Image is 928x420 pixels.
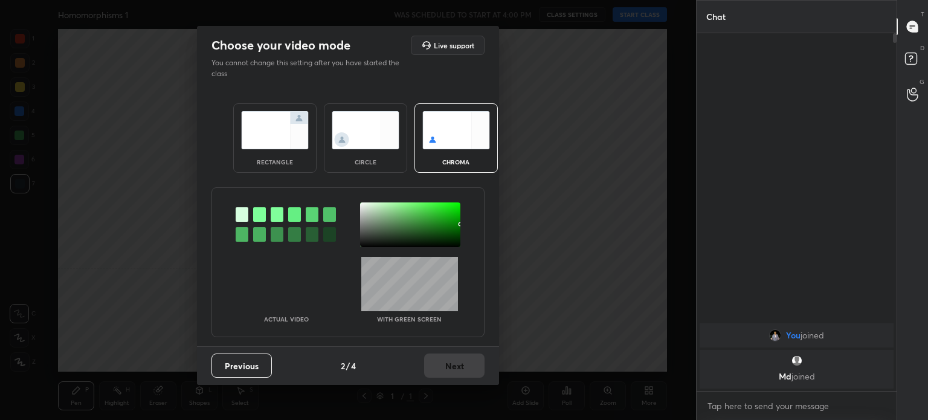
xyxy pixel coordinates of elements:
div: rectangle [251,159,299,165]
h2: Choose your video mode [211,37,350,53]
img: chromaScreenIcon.c19ab0a0.svg [422,111,490,149]
div: grid [697,321,897,391]
div: circle [341,159,390,165]
p: T [921,10,924,19]
p: D [920,44,924,53]
p: Md [707,372,886,381]
span: You [786,331,801,340]
p: Chat [697,1,735,33]
p: G [920,77,924,86]
button: Previous [211,354,272,378]
h4: 2 [341,360,345,372]
img: default.png [791,355,803,367]
span: joined [801,331,824,340]
p: You cannot change this setting after you have started the class [211,57,407,79]
div: chroma [432,159,480,165]
img: 9689d3ed888646769c7969bc1f381e91.jpg [769,329,781,341]
img: normalScreenIcon.ae25ed63.svg [241,111,309,149]
p: Actual Video [264,316,309,322]
p: With green screen [377,316,442,322]
h4: / [346,360,350,372]
span: joined [791,370,815,382]
h4: 4 [351,360,356,372]
h5: Live support [434,42,474,49]
img: circleScreenIcon.acc0effb.svg [332,111,399,149]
